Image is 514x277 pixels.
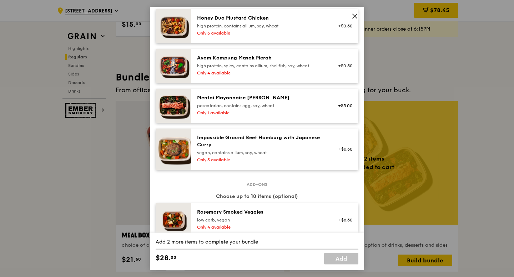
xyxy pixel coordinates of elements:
div: Add 2 more items to complete your bundle [156,239,358,246]
div: +$0.50 [334,63,353,69]
div: pescatarian, contains egg, soy, wheat [197,103,325,109]
div: Ayam Kampung Masak Merah [197,54,325,62]
div: vegan, contains allium, soy, wheat [197,150,325,156]
div: Honey Duo Mustard Chicken [197,15,325,22]
div: Only 4 available [197,70,325,76]
a: Add [324,253,358,265]
img: daily_normal_Ayam_Kampung_Masak_Merah_Horizontal_.jpg [156,49,191,83]
div: high protein, spicy, contains allium, shellfish, soy, wheat [197,63,325,69]
div: low carb, vegan [197,217,325,223]
span: $28. [156,253,171,264]
div: Mentai Mayonnaise [PERSON_NAME] [197,94,325,101]
div: +$6.50 [334,217,353,223]
div: +$0.50 [334,23,353,29]
div: Only 1 available [197,110,325,116]
div: Only 3 available [197,30,325,36]
div: Only 4 available [197,224,325,230]
img: daily_normal_Thyme-Rosemary-Zucchini-HORZ.jpg [156,203,191,237]
div: Choose up to 10 items (optional) [156,193,358,200]
div: Rosemary Smoked Veggies [197,209,325,216]
div: +$5.00 [334,103,353,109]
img: daily_normal_HORZ-Impossible-Hamburg-With-Japanese-Curry.jpg [156,129,191,170]
span: 00 [171,255,176,261]
img: daily_normal_Honey_Duo_Mustard_Chicken__Horizontal_.jpg [156,9,191,43]
div: Impossible Ground Beef Hamburg with Japanese Curry [197,134,325,148]
img: daily_normal_Mentai-Mayonnaise-Aburi-Salmon-HORZ.jpg [156,89,191,123]
div: high protein, contains allium, soy, wheat [197,23,325,29]
div: +$6.50 [334,146,353,152]
span: Add-ons [244,182,270,187]
div: Only 3 available [197,157,325,163]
